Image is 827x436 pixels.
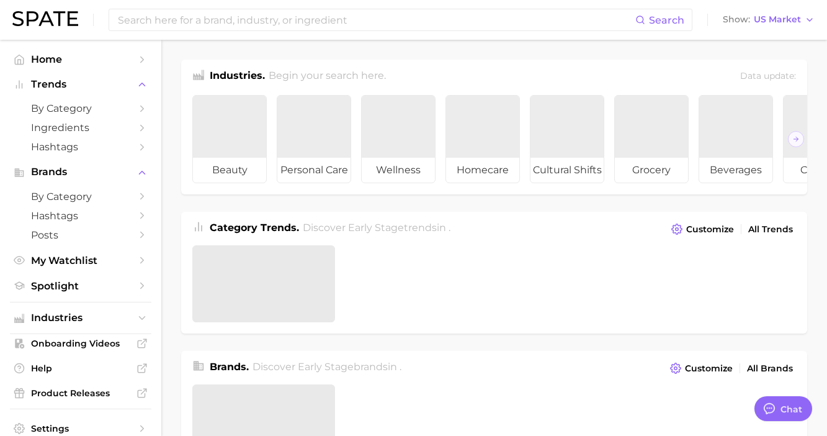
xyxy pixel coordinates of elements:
span: by Category [31,191,130,202]
span: Hashtags [31,210,130,222]
a: grocery [614,95,689,183]
button: Customize [667,360,736,377]
span: Industries [31,312,130,324]
a: Hashtags [10,206,151,225]
button: Industries [10,309,151,327]
a: All Brands [744,360,796,377]
span: Spotlight [31,280,130,292]
a: beverages [699,95,773,183]
a: homecare [445,95,520,183]
span: Brands . [210,361,249,373]
a: cultural shifts [530,95,604,183]
span: Brands [31,166,130,178]
a: Product Releases [10,384,151,402]
a: Spotlight [10,276,151,296]
button: ShowUS Market [720,12,818,28]
span: Discover Early Stage brands in . [253,361,401,373]
a: My Watchlist [10,251,151,270]
a: Help [10,359,151,378]
h1: Industries. [210,68,265,85]
span: by Category [31,102,130,114]
a: by Category [10,187,151,206]
span: Settings [31,423,130,434]
span: Customize [685,363,733,374]
span: Hashtags [31,141,130,153]
span: grocery [615,158,688,183]
span: Trends [31,79,130,90]
a: All Trends [745,221,796,238]
input: Search here for a brand, industry, or ingredient [117,9,635,30]
span: Onboarding Videos [31,338,130,349]
span: Home [31,53,130,65]
button: Brands [10,163,151,181]
div: Data update: [740,68,796,85]
span: Help [31,363,130,374]
span: homecare [446,158,519,183]
img: SPATE [12,11,78,26]
span: Category Trends . [210,222,299,234]
span: US Market [754,16,801,23]
a: wellness [361,95,436,183]
span: Posts [31,229,130,241]
span: My Watchlist [31,255,130,266]
span: cultural shifts [530,158,604,183]
h2: Begin your search here. [269,68,386,85]
span: Customize [686,224,734,235]
a: by Category [10,99,151,118]
span: Product Releases [31,388,130,399]
span: Discover Early Stage trends in . [303,222,450,234]
span: Search [649,14,684,26]
span: Ingredients [31,122,130,134]
a: Ingredients [10,118,151,137]
span: All Brands [747,363,793,374]
a: Home [10,50,151,69]
span: beverages [699,158,772,183]
button: Customize [668,220,737,238]
span: All Trends [748,224,793,235]
span: wellness [362,158,435,183]
button: Trends [10,75,151,94]
a: Posts [10,225,151,245]
a: Onboarding Videos [10,334,151,353]
a: personal care [277,95,351,183]
a: Hashtags [10,137,151,157]
a: beauty [192,95,267,183]
span: beauty [193,158,266,183]
button: Scroll Right [788,131,804,147]
span: Show [723,16,750,23]
span: personal care [277,158,351,183]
